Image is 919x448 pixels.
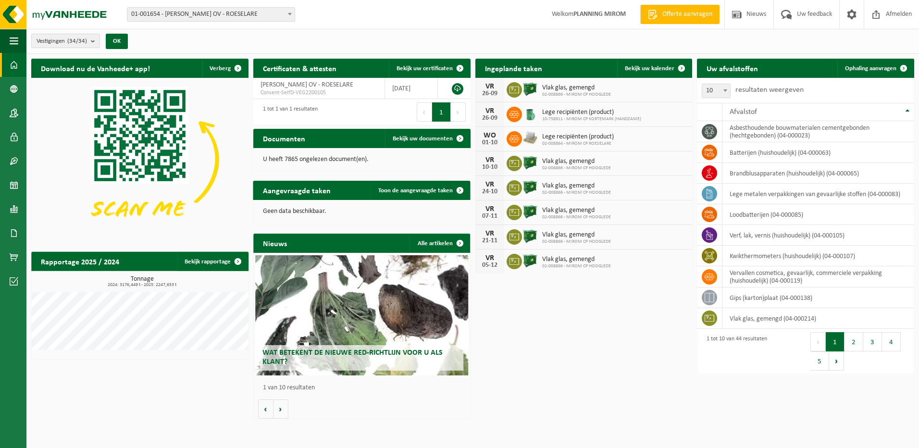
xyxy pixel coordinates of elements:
[810,332,826,351] button: Previous
[722,287,914,308] td: gips (karton)plaat (04-000138)
[542,84,611,92] span: Vlak glas, gemengd
[722,121,914,142] td: asbesthoudende bouwmaterialen cementgebonden (hechtgebonden) (04-000023)
[378,187,453,194] span: Toon de aangevraagde taken
[522,130,538,146] img: LP-PA-00000-WDN-11
[480,230,499,237] div: VR
[480,181,499,188] div: VR
[263,208,461,215] p: Geen data beschikbaar.
[480,139,499,146] div: 01-10
[697,59,768,77] h2: Uw afvalstoffen
[542,182,611,190] span: Vlak glas, gemengd
[845,65,896,72] span: Ophaling aanvragen
[393,136,453,142] span: Bekijk uw documenten
[542,116,641,122] span: 10-758911 - MIROM CP KORTEMARK (HANDZAME)
[480,115,499,122] div: 26-09
[37,34,87,49] span: Vestigingen
[410,234,470,253] a: Alle artikelen
[451,102,466,122] button: Next
[542,214,611,220] span: 02-008866 - MIROM CP HOOGLEDE
[542,158,611,165] span: Vlak glas, gemengd
[385,78,438,99] td: [DATE]
[522,252,538,269] img: CR-BO-1C-1900-MET-01
[542,190,611,196] span: 02-008866 - MIROM CP HOOGLEDE
[702,331,767,372] div: 1 tot 10 van 44 resultaten
[31,78,248,241] img: Download de VHEPlus App
[722,246,914,266] td: kwikthermometers (huishoudelijk) (04-000107)
[127,8,295,21] span: 01-001654 - MIROM ROESELARE OV - ROESELARE
[522,228,538,244] img: CR-BO-1C-1900-MET-01
[722,308,914,329] td: vlak glas, gemengd (04-000214)
[542,256,611,263] span: Vlak glas, gemengd
[210,65,231,72] span: Verberg
[480,132,499,139] div: WO
[263,385,466,391] p: 1 van 10 resultaten
[36,283,248,287] span: 2024: 3176,449 t - 2025: 2247,653 t
[480,237,499,244] div: 21-11
[829,351,844,371] button: Next
[31,34,100,48] button: Vestigingen(34/34)
[261,81,353,88] span: [PERSON_NAME] OV - ROESELARE
[722,225,914,246] td: verf, lak, vernis (huishoudelijk) (04-000105)
[432,102,451,122] button: 1
[480,254,499,262] div: VR
[542,109,641,116] span: Lege recipiënten (product)
[371,181,470,200] a: Toon de aangevraagde taken
[397,65,453,72] span: Bekijk uw certificaten
[202,59,248,78] button: Verberg
[542,239,611,245] span: 02-008866 - MIROM CP HOOGLEDE
[106,34,128,49] button: OK
[258,399,273,419] button: Vorige
[826,332,844,351] button: 1
[177,252,248,271] a: Bekijk rapportage
[31,59,160,77] h2: Download nu de Vanheede+ app!
[573,11,626,18] strong: PLANNING MIROM
[273,399,288,419] button: Volgende
[389,59,470,78] a: Bekijk uw certificaten
[261,89,377,97] span: Consent-SelfD-VEG2200105
[722,184,914,204] td: lege metalen verpakkingen van gevaarlijke stoffen (04-000083)
[810,351,829,371] button: 5
[36,276,248,287] h3: Tonnage
[127,7,295,22] span: 01-001654 - MIROM ROESELARE OV - ROESELARE
[640,5,720,24] a: Offerte aanvragen
[722,266,914,287] td: vervallen cosmetica, gevaarlijk, commerciele verpakking (huishoudelijk) (04-000119)
[722,142,914,163] td: batterijen (huishoudelijk) (04-000063)
[253,129,315,148] h2: Documenten
[837,59,913,78] a: Ophaling aanvragen
[730,108,757,116] span: Afvalstof
[480,188,499,195] div: 24-10
[31,252,129,271] h2: Rapportage 2025 / 2024
[735,86,804,94] label: resultaten weergeven
[253,234,297,252] h2: Nieuws
[542,133,614,141] span: Lege recipiënten (product)
[253,181,340,199] h2: Aangevraagde taken
[844,332,863,351] button: 2
[542,231,611,239] span: Vlak glas, gemengd
[253,59,346,77] h2: Certificaten & attesten
[385,129,470,148] a: Bekijk uw documenten
[722,163,914,184] td: brandblusapparaten (huishoudelijk) (04-000065)
[480,164,499,171] div: 10-10
[625,65,674,72] span: Bekijk uw kalender
[480,205,499,213] div: VR
[702,84,731,98] span: 10
[255,255,468,375] a: Wat betekent de nieuwe RED-richtlijn voor u als klant?
[480,107,499,115] div: VR
[258,101,318,123] div: 1 tot 1 van 1 resultaten
[882,332,901,351] button: 4
[522,179,538,195] img: CR-BO-1C-1900-MET-01
[542,92,611,98] span: 02-008866 - MIROM CP HOOGLEDE
[480,83,499,90] div: VR
[542,165,611,171] span: 02-008866 - MIROM CP HOOGLEDE
[475,59,552,77] h2: Ingeplande taken
[617,59,691,78] a: Bekijk uw kalender
[660,10,715,19] span: Offerte aanvragen
[262,349,443,366] span: Wat betekent de nieuwe RED-richtlijn voor u als klant?
[522,154,538,171] img: CR-BO-1C-1900-MET-01
[480,213,499,220] div: 07-11
[417,102,432,122] button: Previous
[480,90,499,97] div: 26-09
[522,105,538,122] img: PB-OT-0200-MET-00-02
[67,38,87,44] count: (34/34)
[522,81,538,97] img: CR-BO-1C-1900-MET-01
